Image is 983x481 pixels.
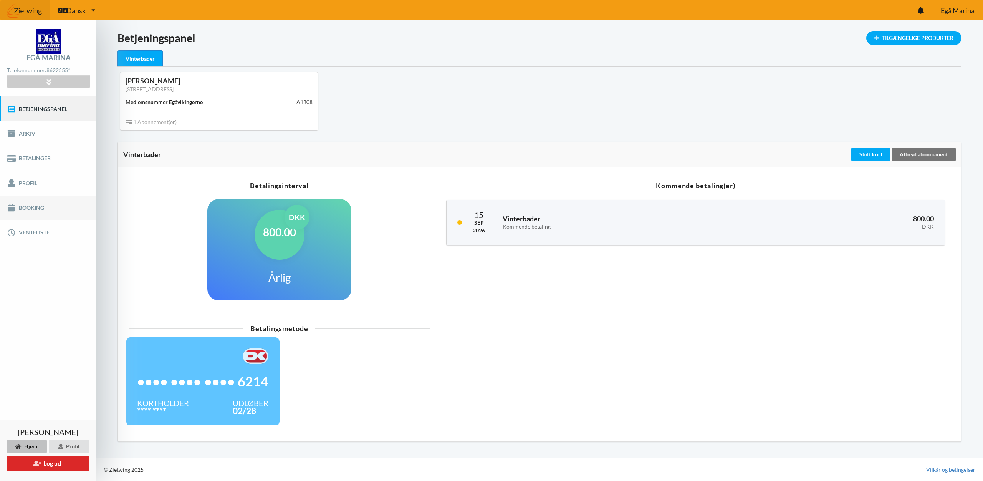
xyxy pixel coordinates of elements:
[7,456,89,471] button: Log ud
[268,270,291,284] h1: Årlig
[126,98,203,106] div: Medlemsnummer Egåvikingerne
[892,148,956,161] div: Afbryd abonnement
[49,440,89,453] div: Profil
[503,214,726,230] h3: Vinterbader
[243,348,268,364] img: F+AAQC4Rur0ZFP9BwAAAABJRU5ErkJggg==
[238,378,268,385] span: 6214
[473,227,485,234] div: 2026
[66,7,86,14] span: Dansk
[473,211,485,219] div: 15
[926,466,975,474] a: Vilkår og betingelser
[36,29,61,54] img: logo
[7,440,47,453] div: Hjem
[137,399,189,407] div: Kortholder
[7,65,90,76] div: Telefonnummer:
[46,67,71,73] strong: 86225551
[866,31,961,45] div: Tilgængelige Produkter
[134,182,425,189] div: Betalingsinterval
[263,225,296,239] h1: 800.00
[204,378,235,385] span: ••••
[851,148,890,161] div: Skift kort
[123,151,850,158] div: Vinterbader
[233,407,268,415] div: 02/28
[117,50,163,67] div: Vinterbader
[941,7,975,14] span: Egå Marina
[117,31,961,45] h1: Betjeningspanel
[285,205,309,230] div: DKK
[126,119,177,125] span: 1 Abonnement(er)
[446,182,945,189] div: Kommende betaling(er)
[737,214,934,230] h3: 800.00
[137,378,168,385] span: ••••
[233,399,268,407] div: Udløber
[126,76,313,85] div: [PERSON_NAME]
[129,325,430,332] div: Betalingsmetode
[126,86,174,92] a: [STREET_ADDRESS]
[296,98,313,106] div: A1308
[18,428,78,436] span: [PERSON_NAME]
[473,219,485,227] div: Sep
[26,54,71,61] div: Egå Marina
[170,378,201,385] span: ••••
[737,224,934,230] div: DKK
[503,224,726,230] div: Kommende betaling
